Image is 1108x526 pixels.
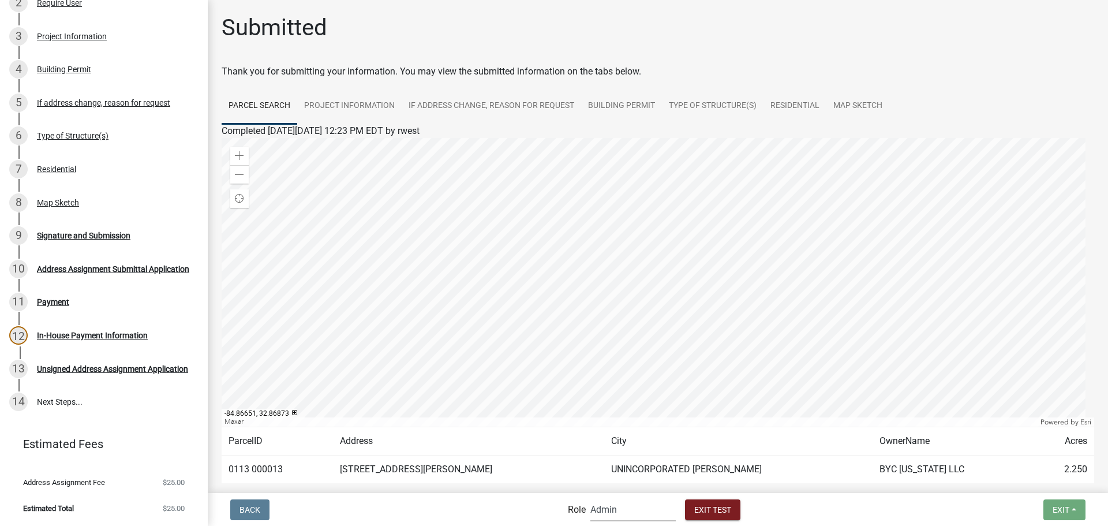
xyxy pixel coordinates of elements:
div: 8 [9,193,28,212]
div: Building Permit [37,65,91,73]
div: Residential [37,165,76,173]
div: Signature and Submission [37,232,130,240]
span: Exit Test [694,505,731,514]
div: Type of Structure(s) [37,132,108,140]
div: Zoom out [230,165,249,184]
h1: Submitted [222,14,327,42]
div: Payment [37,298,69,306]
a: Parcel search [222,88,297,125]
button: Back [230,499,269,520]
a: Building Permit [581,88,662,125]
span: Address Assignment Fee [23,479,105,486]
div: 5 [9,94,28,112]
a: Type of Structure(s) [662,88,763,125]
div: 10 [9,260,28,278]
div: 7 [9,160,28,178]
a: Residential [763,88,826,125]
div: 12 [9,326,28,345]
span: $25.00 [163,479,185,486]
div: Project Information [37,32,107,40]
td: OwnerName [873,427,1034,456]
td: 2.250 [1034,456,1094,484]
div: Zoom in [230,147,249,165]
td: [STREET_ADDRESS][PERSON_NAME] [333,456,604,484]
div: 3 [9,27,28,46]
a: Esri [1080,418,1091,426]
div: Thank you for submitting your information. You may view the submitted information on the tabs below. [222,65,1094,79]
button: Exit Test [685,499,740,520]
div: 6 [9,126,28,145]
div: Powered by [1038,417,1094,427]
a: Map Sketch [826,88,889,125]
span: Exit [1053,505,1069,514]
label: Role [568,505,586,514]
a: If address change, reason for request [402,88,581,125]
div: In-House Payment Information [37,331,148,340]
div: 14 [9,393,28,411]
td: ParcelID [222,427,333,456]
td: BYC [US_STATE] LLC [873,456,1034,484]
td: UNINCORPORATED [PERSON_NAME] [604,456,873,484]
span: $25.00 [163,505,185,512]
td: 0113 000013 [222,456,333,484]
div: Maxar [222,417,1038,427]
button: Exit [1043,499,1085,520]
td: Acres [1034,427,1094,456]
td: City [604,427,873,456]
span: Estimated Total [23,505,74,512]
a: Project Information [297,88,402,125]
div: Map Sketch [37,199,79,207]
span: Completed [DATE][DATE] 12:23 PM EDT by rwest [222,125,420,136]
td: Address [333,427,604,456]
span: Back [239,505,260,514]
div: 9 [9,226,28,245]
a: Estimated Fees [9,432,189,456]
div: 11 [9,293,28,311]
div: 4 [9,60,28,79]
div: Find my location [230,189,249,208]
div: If address change, reason for request [37,99,170,107]
div: Address Assignment Submittal Application [37,265,189,273]
div: 13 [9,360,28,378]
div: Unsigned Address Assignment Application [37,365,188,373]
